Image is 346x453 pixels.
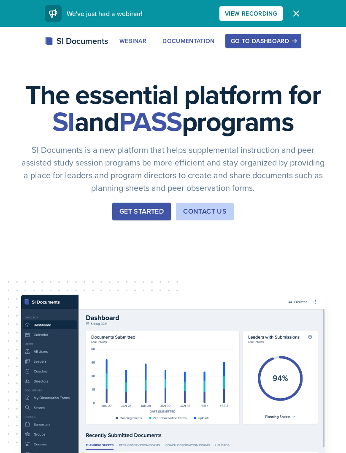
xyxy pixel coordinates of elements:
div: SI Documents [45,35,108,47]
div: View Recording [225,10,277,17]
button: Webinar [114,34,152,48]
span: We've just had a webinar! [67,9,143,18]
div: Get Started [119,206,164,217]
div: Webinar [119,38,146,44]
button: Documentation [157,34,220,48]
div: Go to Dashboard [231,38,296,44]
div: Documentation [162,38,215,44]
div: Contact Us [183,206,227,217]
button: Get Started [112,203,171,220]
button: Contact Us [176,203,234,220]
button: View Recording [219,6,283,21]
button: Go to Dashboard [225,34,301,48]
